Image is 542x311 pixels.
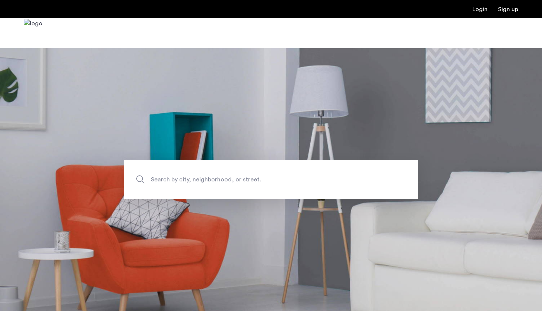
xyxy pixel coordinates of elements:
a: Login [472,6,488,12]
a: Registration [498,6,518,12]
input: Apartment Search [124,160,418,199]
a: Cazamio Logo [24,19,42,47]
img: logo [24,19,42,47]
span: Search by city, neighborhood, or street. [151,174,356,184]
